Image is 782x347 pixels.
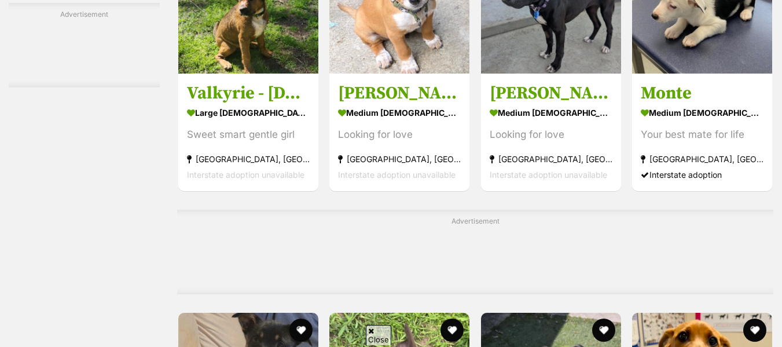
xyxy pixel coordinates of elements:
[641,127,763,143] div: Your best mate for life
[187,104,310,121] strong: large [DEMOGRAPHIC_DATA] Dog
[177,210,773,294] div: Advertisement
[366,325,391,345] span: Close
[490,151,612,167] strong: [GEOGRAPHIC_DATA], [GEOGRAPHIC_DATA]
[641,167,763,182] div: Interstate adoption
[9,3,160,87] div: Advertisement
[632,74,772,191] a: Monte medium [DEMOGRAPHIC_DATA] Dog Your best mate for life [GEOGRAPHIC_DATA], [GEOGRAPHIC_DATA] ...
[641,104,763,121] strong: medium [DEMOGRAPHIC_DATA] Dog
[743,319,766,342] button: favourite
[441,319,464,342] button: favourite
[289,319,313,342] button: favourite
[178,74,318,191] a: Valkyrie - [DEMOGRAPHIC_DATA] Doberman X large [DEMOGRAPHIC_DATA] Dog Sweet smart gentle girl [GE...
[187,170,304,180] span: Interstate adoption unavailable
[338,127,461,143] div: Looking for love
[641,151,763,167] strong: [GEOGRAPHIC_DATA], [GEOGRAPHIC_DATA]
[490,82,612,104] h3: [PERSON_NAME]
[490,127,612,143] div: Looking for love
[187,127,310,143] div: Sweet smart gentle girl
[338,104,461,121] strong: medium [DEMOGRAPHIC_DATA] Dog
[641,82,763,104] h3: Monte
[490,104,612,121] strong: medium [DEMOGRAPHIC_DATA] Dog
[187,82,310,104] h3: Valkyrie - [DEMOGRAPHIC_DATA] Doberman X
[338,82,461,104] h3: [PERSON_NAME]
[481,74,621,191] a: [PERSON_NAME] medium [DEMOGRAPHIC_DATA] Dog Looking for love [GEOGRAPHIC_DATA], [GEOGRAPHIC_DATA]...
[490,170,607,180] span: Interstate adoption unavailable
[187,151,310,167] strong: [GEOGRAPHIC_DATA], [GEOGRAPHIC_DATA]
[592,319,615,342] button: favourite
[338,170,456,180] span: Interstate adoption unavailable
[329,74,469,191] a: [PERSON_NAME] medium [DEMOGRAPHIC_DATA] Dog Looking for love [GEOGRAPHIC_DATA], [GEOGRAPHIC_DATA]...
[338,151,461,167] strong: [GEOGRAPHIC_DATA], [GEOGRAPHIC_DATA]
